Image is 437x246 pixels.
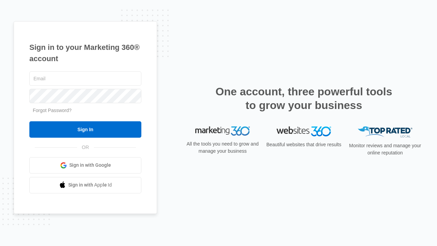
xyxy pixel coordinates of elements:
[184,140,261,155] p: All the tools you need to grow and manage your business
[29,121,141,138] input: Sign In
[277,126,331,136] img: Websites 360
[69,162,111,169] span: Sign in with Google
[77,144,94,151] span: OR
[195,126,250,136] img: Marketing 360
[29,42,141,64] h1: Sign in to your Marketing 360® account
[68,181,112,189] span: Sign in with Apple Id
[213,85,394,112] h2: One account, three powerful tools to grow your business
[358,126,412,138] img: Top Rated Local
[29,71,141,86] input: Email
[33,108,72,113] a: Forgot Password?
[29,177,141,193] a: Sign in with Apple Id
[29,157,141,174] a: Sign in with Google
[347,142,423,156] p: Monitor reviews and manage your online reputation
[266,141,342,148] p: Beautiful websites that drive results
